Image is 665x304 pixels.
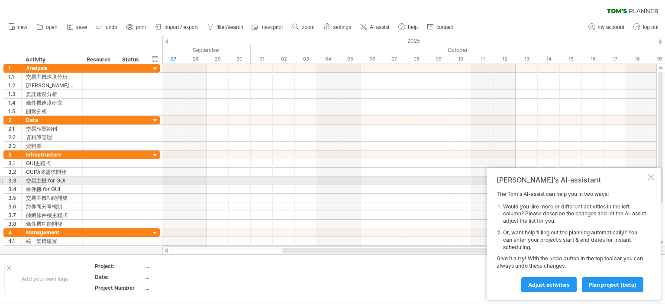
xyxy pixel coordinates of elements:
[26,125,78,133] div: 交易相關期刊
[503,229,646,251] li: Or, want help filling out the planning automatically? You can enter your project's start & end da...
[358,22,392,33] a: AI assist
[184,54,207,64] div: Sunday, 28 September 2025
[396,22,420,33] a: help
[626,54,648,64] div: Saturday, 18 October 2025
[26,116,78,124] div: Data
[26,202,78,211] div: 跨券商分單機制
[8,202,21,211] div: 3.6
[8,73,21,81] div: 1.1
[497,191,646,292] div: The Tom's AI-assist can help you in two ways: Give it a try! With the undo button in the top tool...
[76,24,87,30] span: save
[26,142,78,150] div: 資料源
[8,99,21,107] div: 1.4
[521,277,577,292] a: Adjust activities
[65,22,90,33] a: save
[95,284,142,291] div: Project Number
[26,81,78,90] div: [PERSON_NAME]交易分析
[26,159,78,167] div: GUI主程式
[8,176,21,185] div: 3.3
[26,64,78,72] div: Analysis
[26,246,78,254] div: 華南架構建置
[8,81,21,90] div: 1.2
[8,90,21,98] div: 1.3
[207,54,229,64] div: Monday, 29 September 2025
[26,107,78,115] div: 開盤分析
[122,55,141,64] div: Status
[8,168,21,176] div: 3.2
[250,22,286,33] a: navigator
[8,64,21,72] div: 1
[8,125,21,133] div: 2.1
[26,228,78,237] div: Management
[643,24,659,30] span: log out
[153,22,200,33] a: import / export
[405,54,427,64] div: Wednesday, 8 October 2025
[427,54,449,64] div: Thursday, 9 October 2025
[251,54,273,64] div: Wednesday, 1 October 2025
[26,211,78,219] div: 帥總條件機主程式
[26,99,78,107] div: 條件機速度研究
[4,263,85,295] div: Add your own logo
[586,22,627,33] a: my account
[449,54,471,64] div: Friday, 10 October 2025
[144,262,217,270] div: ....
[295,54,317,64] div: Friday, 3 October 2025
[339,54,361,64] div: Sunday, 5 October 2025
[87,55,113,64] div: Resource
[503,203,646,225] li: Would you like more or different activities in the left column? Please describe the changes and l...
[216,24,243,30] span: filter/search
[8,228,21,237] div: 4
[106,24,117,30] span: undo
[302,24,314,30] span: zoom
[8,133,21,141] div: 2.2
[8,185,21,193] div: 3.4
[8,150,21,159] div: 3
[322,22,354,33] a: settings
[8,194,21,202] div: 3.5
[26,185,78,193] div: 條件機 for GUI
[8,107,21,115] div: 1.5
[95,262,142,270] div: Project:
[471,54,494,64] div: Saturday, 11 October 2025
[528,282,570,288] span: Adjust activities
[26,176,78,185] div: 交易主機 for GUI
[560,54,582,64] div: Wednesday, 15 October 2025
[8,116,21,124] div: 2
[494,54,516,64] div: Sunday, 12 October 2025
[383,54,405,64] div: Tuesday, 7 October 2025
[361,54,383,64] div: Monday, 6 October 2025
[26,150,78,159] div: Infrastructure
[229,54,251,64] div: Tuesday, 30 September 2025
[538,54,560,64] div: Tuesday, 14 October 2025
[26,168,78,176] div: GUI功能需求開發
[136,24,146,30] span: print
[408,24,418,30] span: help
[34,22,60,33] a: open
[144,273,217,281] div: ....
[26,55,77,64] div: Activity
[8,159,21,167] div: 3.1
[8,237,21,245] div: 4.1
[26,220,78,228] div: 條件機功能開發
[604,54,626,64] div: Friday, 17 October 2025
[94,22,120,33] a: undo
[262,24,283,30] span: navigator
[589,282,636,288] span: plan project (beta)
[425,22,456,33] a: contact
[516,54,538,64] div: Monday, 13 October 2025
[162,54,184,64] div: Saturday, 27 September 2025
[6,22,30,33] a: new
[26,73,78,81] div: 交易主機速度分析
[582,54,604,64] div: Thursday, 16 October 2025
[8,142,21,150] div: 2.3
[317,54,339,64] div: Saturday, 4 October 2025
[290,22,317,33] a: zoom
[95,273,142,281] div: Date:
[8,220,21,228] div: 3.8
[598,24,624,30] span: my account
[26,90,78,98] div: 委託速度分析
[165,24,198,30] span: import / export
[26,237,78,245] div: 統一架構建置
[144,284,217,291] div: ....
[582,277,643,292] a: plan project (beta)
